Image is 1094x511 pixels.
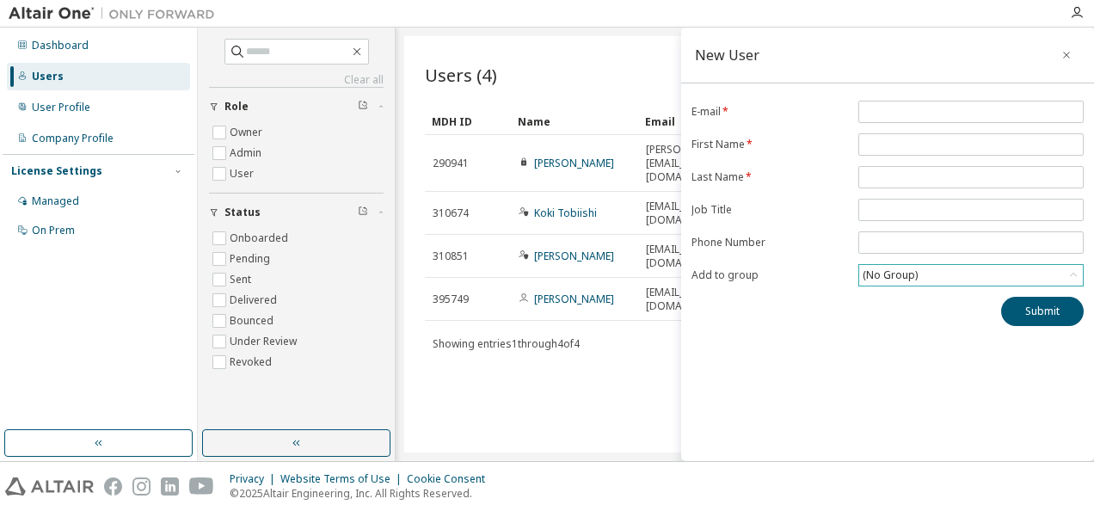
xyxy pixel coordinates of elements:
span: 290941 [433,157,469,170]
div: Cookie Consent [407,472,495,486]
button: Status [209,194,384,231]
p: © 2025 Altair Engineering, Inc. All Rights Reserved. [230,486,495,501]
label: Bounced [230,311,277,331]
label: Job Title [691,203,848,217]
span: Users (4) [425,63,497,87]
div: Company Profile [32,132,114,145]
span: Role [224,100,249,114]
img: facebook.svg [104,477,122,496]
div: Website Terms of Use [280,472,407,486]
label: First Name [691,138,848,151]
span: [PERSON_NAME][EMAIL_ADDRESS][DOMAIN_NAME] [646,143,733,184]
span: Status [224,206,261,219]
span: 310851 [433,249,469,263]
span: Clear filter [358,206,368,219]
img: instagram.svg [132,477,151,496]
a: [PERSON_NAME] [534,292,614,306]
span: [EMAIL_ADDRESS][DOMAIN_NAME] [646,200,733,227]
div: Dashboard [32,39,89,52]
label: Admin [230,143,265,163]
label: Onboarded [230,228,292,249]
label: Add to group [691,268,848,282]
img: youtube.svg [189,477,214,496]
span: Clear filter [358,100,368,114]
span: 395749 [433,292,469,306]
span: [EMAIL_ADDRESS][DOMAIN_NAME] [646,243,733,270]
div: Name [518,108,631,135]
button: Submit [1001,297,1084,326]
div: On Prem [32,224,75,237]
label: Phone Number [691,236,848,249]
div: Email [645,108,717,135]
div: Users [32,70,64,83]
button: Role [209,88,384,126]
div: New User [695,48,759,62]
span: Showing entries 1 through 4 of 4 [433,336,580,351]
div: Managed [32,194,79,208]
span: 310674 [433,206,469,220]
label: Delivered [230,290,280,311]
a: Koki Tobiishi [534,206,597,220]
div: License Settings [11,164,102,178]
img: Altair One [9,5,224,22]
a: [PERSON_NAME] [534,156,614,170]
label: Last Name [691,170,848,184]
a: [PERSON_NAME] [534,249,614,263]
label: Revoked [230,352,275,372]
img: linkedin.svg [161,477,179,496]
div: (No Group) [860,266,920,285]
label: Owner [230,122,266,143]
label: User [230,163,257,184]
img: altair_logo.svg [5,477,94,496]
label: Pending [230,249,273,269]
div: Privacy [230,472,280,486]
div: MDH ID [432,108,504,135]
div: User Profile [32,101,90,114]
span: [EMAIL_ADDRESS][DOMAIN_NAME] [646,286,733,313]
label: Sent [230,269,255,290]
label: E-mail [691,105,848,119]
div: (No Group) [859,265,1083,286]
label: Under Review [230,331,300,352]
a: Clear all [209,73,384,87]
